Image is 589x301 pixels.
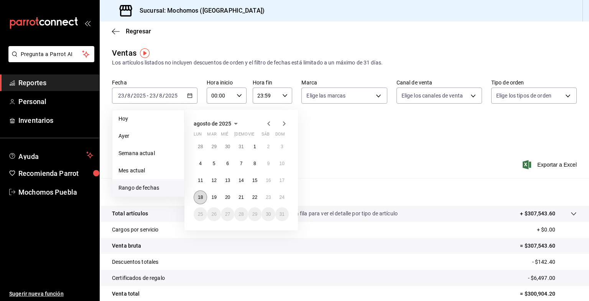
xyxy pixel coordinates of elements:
[248,157,262,170] button: 8 de agosto de 2025
[147,93,148,99] span: -
[267,161,270,166] abbr: 9 de agosto de 2025
[21,50,82,58] span: Pregunta a Parrot AI
[194,207,207,221] button: 25 de agosto de 2025
[262,207,275,221] button: 30 de agosto de 2025
[8,46,94,62] button: Pregunta a Parrot AI
[225,144,230,149] abbr: 30 de julio de 2025
[262,140,275,154] button: 2 de agosto de 2025
[126,28,151,35] span: Regresar
[270,210,398,218] p: Da clic en la fila para ver el detalle por tipo de artículo
[221,157,234,170] button: 6 de agosto de 2025
[140,48,150,58] img: Tooltip marker
[112,226,159,234] p: Cargos por servicio
[118,167,178,175] span: Mes actual
[133,6,265,15] h3: Sucursal: Mochomos ([GEOGRAPHIC_DATA])
[207,132,216,140] abbr: martes
[211,212,216,217] abbr: 26 de agosto de 2025
[112,210,148,218] p: Total artículos
[252,178,257,183] abbr: 15 de agosto de 2025
[211,195,216,200] abbr: 19 de agosto de 2025
[221,132,228,140] abbr: miércoles
[9,290,93,298] span: Sugerir nueva función
[5,56,94,64] a: Pregunta a Parrot AI
[118,184,178,192] span: Rango de fechas
[275,190,289,204] button: 24 de agosto de 2025
[528,274,577,282] p: - $6,497.00
[234,207,248,221] button: 28 de agosto de 2025
[221,190,234,204] button: 20 de agosto de 2025
[112,258,158,266] p: Descuentos totales
[118,132,178,140] span: Ayer
[262,190,275,204] button: 23 de agosto de 2025
[112,187,577,197] p: Resumen
[280,212,285,217] abbr: 31 de agosto de 2025
[248,190,262,204] button: 22 de agosto de 2025
[112,28,151,35] button: Regresar
[248,132,254,140] abbr: viernes
[198,212,203,217] abbr: 25 de agosto de 2025
[239,212,243,217] abbr: 28 de agosto de 2025
[165,93,178,99] input: ----
[226,161,229,166] abbr: 6 de agosto de 2025
[207,80,247,85] label: Hora inicio
[18,115,93,126] span: Inventarios
[239,178,243,183] abbr: 14 de agosto de 2025
[252,212,257,217] abbr: 29 de agosto de 2025
[225,212,230,217] abbr: 27 de agosto de 2025
[213,161,216,166] abbr: 5 de agosto de 2025
[234,140,248,154] button: 31 de julio de 2025
[280,195,285,200] abbr: 24 de agosto de 2025
[156,93,158,99] span: /
[198,144,203,149] abbr: 28 de julio de 2025
[194,132,202,140] abbr: lunes
[198,178,203,183] abbr: 11 de agosto de 2025
[207,174,220,187] button: 12 de agosto de 2025
[401,92,463,99] span: Elige los canales de venta
[194,190,207,204] button: 18 de agosto de 2025
[280,161,285,166] abbr: 10 de agosto de 2025
[225,195,230,200] abbr: 20 de agosto de 2025
[520,290,577,298] p: = $300,904.20
[163,93,165,99] span: /
[239,144,243,149] abbr: 31 de julio de 2025
[18,78,93,88] span: Reportes
[112,274,165,282] p: Certificados de regalo
[211,178,216,183] abbr: 12 de agosto de 2025
[221,140,234,154] button: 30 de julio de 2025
[496,92,551,99] span: Elige los tipos de orden
[491,80,577,85] label: Tipo de orden
[194,140,207,154] button: 28 de julio de 2025
[275,132,285,140] abbr: domingo
[520,242,577,250] p: = $307,543.60
[253,161,256,166] abbr: 8 de agosto de 2025
[266,178,271,183] abbr: 16 de agosto de 2025
[520,210,555,218] p: + $307,543.60
[262,174,275,187] button: 16 de agosto de 2025
[397,80,482,85] label: Canal de venta
[149,93,156,99] input: --
[221,174,234,187] button: 13 de agosto de 2025
[127,93,131,99] input: --
[532,258,577,266] p: - $142.40
[253,80,293,85] label: Hora fin
[252,195,257,200] abbr: 22 de agosto de 2025
[194,119,240,128] button: agosto de 2025
[133,93,146,99] input: ----
[125,93,127,99] span: /
[266,195,271,200] abbr: 23 de agosto de 2025
[234,190,248,204] button: 21 de agosto de 2025
[524,160,577,169] button: Exportar a Excel
[198,195,203,200] abbr: 18 de agosto de 2025
[18,150,83,160] span: Ayuda
[112,59,577,67] div: Los artículos listados no incluyen descuentos de orden y el filtro de fechas está limitado a un m...
[211,144,216,149] abbr: 29 de julio de 2025
[194,157,207,170] button: 4 de agosto de 2025
[234,157,248,170] button: 7 de agosto de 2025
[84,20,90,26] button: open_drawer_menu
[234,132,280,140] abbr: jueves
[280,178,285,183] abbr: 17 de agosto de 2025
[306,92,346,99] span: Elige las marcas
[159,93,163,99] input: --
